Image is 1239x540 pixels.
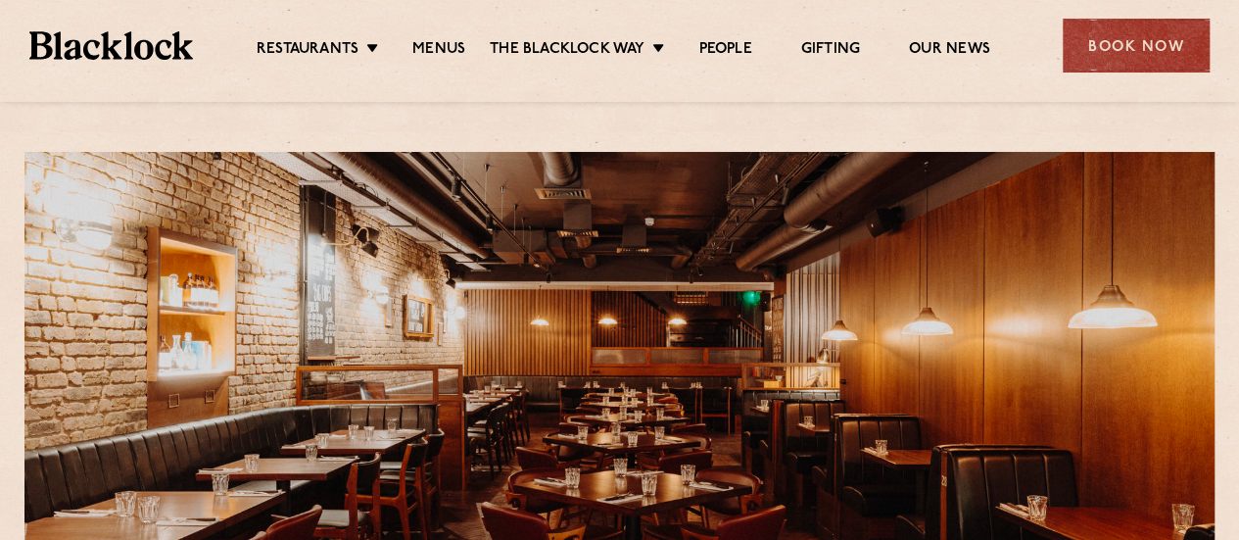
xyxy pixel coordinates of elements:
[698,40,751,62] a: People
[257,40,358,62] a: Restaurants
[801,40,860,62] a: Gifting
[490,40,644,62] a: The Blacklock Way
[412,40,465,62] a: Menus
[29,31,193,59] img: BL_Textured_Logo-footer-cropped.svg
[1063,19,1210,73] div: Book Now
[909,40,990,62] a: Our News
